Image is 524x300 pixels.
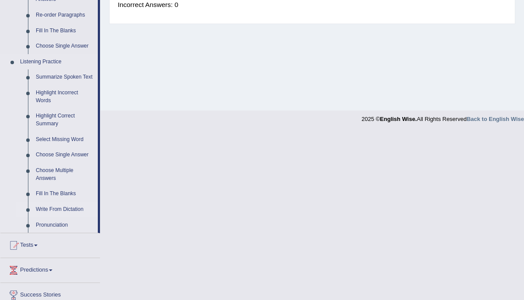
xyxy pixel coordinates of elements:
a: Write From Dictation [32,202,98,217]
a: Highlight Incorrect Words [32,85,98,108]
a: Tests [0,233,100,255]
a: Predictions [0,258,100,280]
a: Fill In The Blanks [32,23,98,39]
a: Fill In The Blanks [32,186,98,202]
a: Back to English Wise [467,116,524,122]
a: Highlight Correct Summary [32,108,98,131]
a: Choose Multiple Answers [32,163,98,186]
a: Re-order Paragraphs [32,7,98,23]
a: Listening Practice [16,54,98,70]
a: Select Missing Word [32,132,98,148]
div: 2025 © All Rights Reserved [362,110,524,123]
a: Choose Single Answer [32,147,98,163]
a: Choose Single Answer [32,38,98,54]
strong: English Wise. [380,116,417,122]
a: Summarize Spoken Text [32,69,98,85]
a: Pronunciation [32,217,98,233]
